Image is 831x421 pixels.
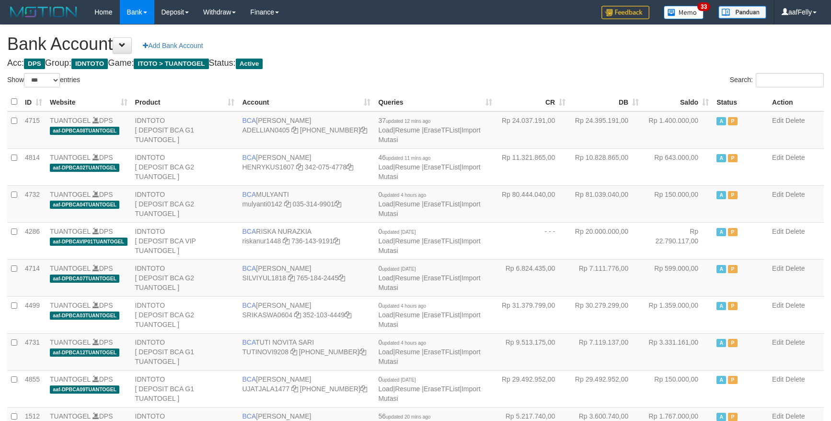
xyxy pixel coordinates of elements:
[46,259,131,296] td: DPS
[378,412,430,420] span: 56
[134,59,208,69] span: ITOTO > TUANTOGEL
[294,311,301,319] a: Copy SRIKASWA0604 to clipboard
[21,148,46,185] td: 4814
[395,385,420,393] a: Resume
[46,111,131,149] td: DPS
[242,348,288,356] a: TUTINOVI9208
[46,296,131,333] td: DPS
[360,385,367,393] a: Copy 4062238953 to clipboard
[50,117,91,124] a: TUANTOGEL
[24,59,45,69] span: DPS
[643,93,713,111] th: Saldo: activate to sort column ascending
[643,111,713,149] td: Rp 1.400.000,00
[424,385,460,393] a: EraseTFList
[728,265,738,273] span: Paused
[424,311,460,319] a: EraseTFList
[697,2,710,11] span: 33
[772,117,784,124] a: Edit
[359,348,366,356] a: Copy 5665095298 to clipboard
[242,117,256,124] span: BCA
[730,73,824,87] label: Search:
[569,370,643,407] td: Rp 29.492.952,00
[785,338,805,346] a: Delete
[288,274,295,282] a: Copy SILVIYUL1818 to clipboard
[378,348,480,365] a: Import Mutasi
[772,301,784,309] a: Edit
[50,154,91,161] a: TUANTOGEL
[291,385,298,393] a: Copy UJATJALA1477 to clipboard
[378,228,480,254] span: | | |
[242,385,289,393] a: UJATJALA1477
[242,338,255,346] span: BCA
[643,185,713,222] td: Rp 150.000,00
[496,333,569,370] td: Rp 9.513.175,00
[378,237,393,245] a: Load
[716,376,726,384] span: Active
[7,73,80,87] label: Show entries
[7,59,824,68] h4: Acc: Group: Game: Status:
[496,222,569,259] td: - - -
[378,126,393,134] a: Load
[569,148,643,185] td: Rp 10.828.865,00
[728,154,738,162] span: Paused
[382,229,415,235] span: updated [DATE]
[21,222,46,259] td: 4286
[378,311,480,328] a: Import Mutasi
[569,111,643,149] td: Rp 24.395.191,00
[131,148,239,185] td: IDNTOTO [ DEPOSIT BCA G2 TUANTOGEL ]
[238,333,374,370] td: TUTI NOVITA SARI [PHONE_NUMBER]
[716,302,726,310] span: Active
[335,200,341,208] a: Copy 0353149901 to clipboard
[46,370,131,407] td: DPS
[569,259,643,296] td: Rp 7.111.776,00
[378,154,480,180] span: | | |
[756,73,824,87] input: Search:
[378,385,393,393] a: Load
[21,296,46,333] td: 4499
[24,73,60,87] select: Showentries
[395,311,420,319] a: Resume
[50,412,91,420] a: TUANTOGEL
[569,333,643,370] td: Rp 7.119.137,00
[7,5,80,19] img: MOTION_logo.png
[378,301,480,328] span: | | |
[716,228,726,236] span: Active
[424,237,460,245] a: EraseTFList
[21,333,46,370] td: 4731
[378,228,415,235] span: 0
[395,163,420,171] a: Resume
[785,228,805,235] a: Delete
[424,126,460,134] a: EraseTFList
[131,296,239,333] td: IDNTOTO [ DEPOSIT BCA G2 TUANTOGEL ]
[643,222,713,259] td: Rp 22.790.117,00
[664,6,704,19] img: Button%20Memo.svg
[50,191,91,198] a: TUANTOGEL
[71,59,108,69] span: IDNTOTO
[496,93,569,111] th: CR: activate to sort column ascending
[728,228,738,236] span: Paused
[346,163,353,171] a: Copy 3420754778 to clipboard
[378,375,480,402] span: | | |
[424,348,460,356] a: EraseTFList
[296,163,303,171] a: Copy HENRYKUS1607 to clipboard
[242,191,256,198] span: BCA
[772,375,784,383] a: Edit
[382,303,426,309] span: updated 4 hours ago
[21,111,46,149] td: 4715
[50,127,119,135] span: aaf-DPBCA08TUANTOGEL
[242,228,256,235] span: BCA
[378,301,426,309] span: 0
[716,413,726,421] span: Active
[496,148,569,185] td: Rp 11.321.865,00
[7,35,824,54] h1: Bank Account
[242,237,281,245] a: riskanur1448
[772,154,784,161] a: Edit
[716,191,726,199] span: Active
[386,156,430,161] span: updated 11 mins ago
[378,338,480,365] span: | | |
[238,259,374,296] td: [PERSON_NAME] 765-184-2445
[424,274,460,282] a: EraseTFList
[382,340,426,346] span: updated 4 hours ago
[46,222,131,259] td: DPS
[601,6,649,19] img: Feedback.jpg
